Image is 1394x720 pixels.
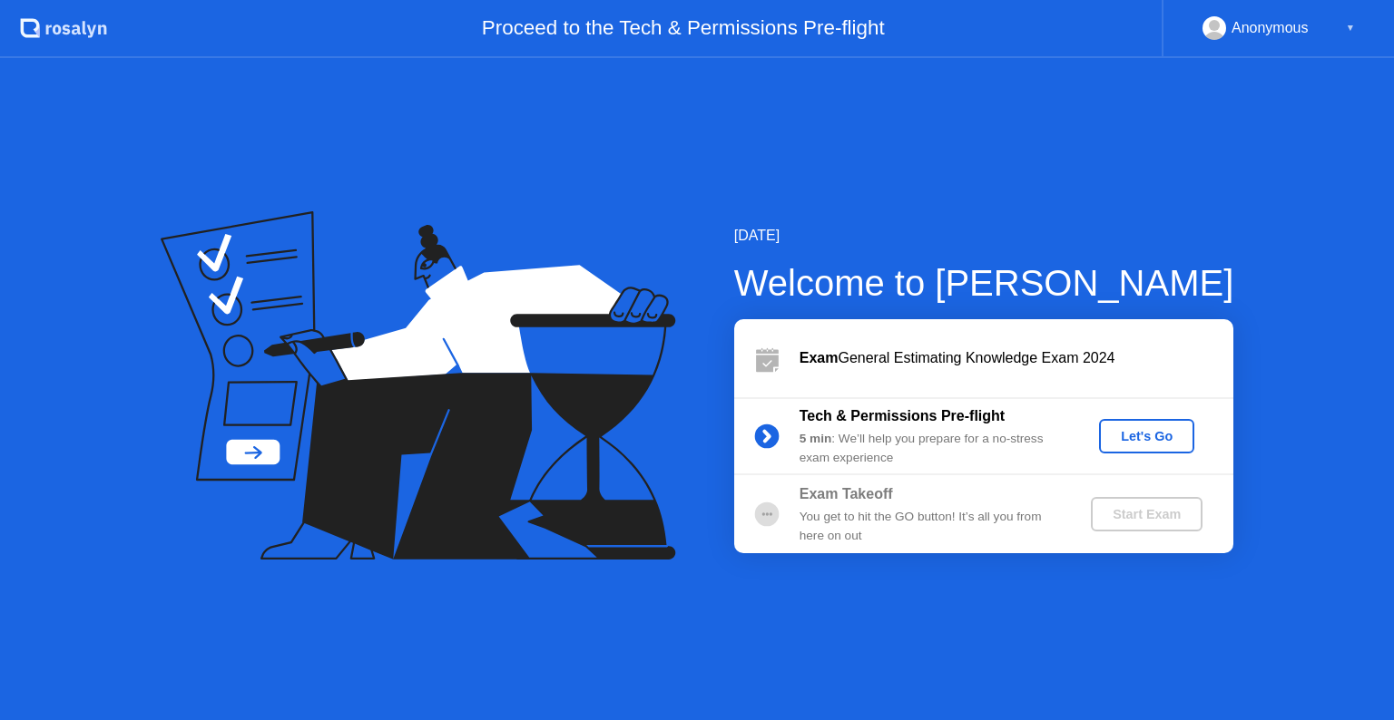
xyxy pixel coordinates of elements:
div: [DATE] [734,225,1234,247]
div: Welcome to [PERSON_NAME] [734,256,1234,310]
div: Let's Go [1106,429,1187,443]
b: Exam Takeoff [800,486,893,501]
b: Tech & Permissions Pre-flight [800,408,1005,423]
div: Start Exam [1098,507,1195,521]
b: Exam [800,350,839,365]
div: You get to hit the GO button! It’s all you from here on out [800,508,1061,545]
div: : We’ll help you prepare for a no-stress exam experience [800,430,1061,467]
div: Anonymous [1232,16,1309,40]
div: General Estimating Knowledge Exam 2024 [800,347,1233,369]
button: Start Exam [1091,497,1203,531]
button: Let's Go [1099,419,1194,453]
b: 5 min [800,432,832,445]
div: ▼ [1346,16,1355,40]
